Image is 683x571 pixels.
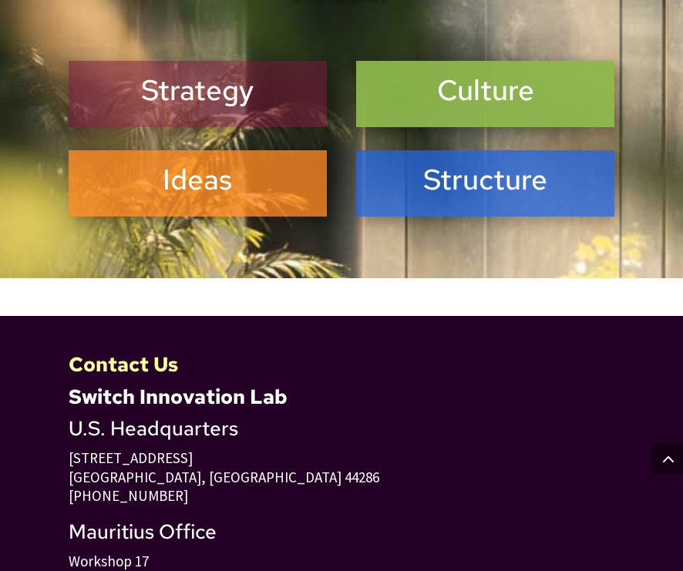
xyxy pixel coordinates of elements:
[69,519,217,545] span: Mauritius Office
[366,163,604,204] a: Structure
[79,163,317,204] a: Ideas
[79,73,317,115] a: Strategy
[366,73,604,115] a: Culture
[69,384,288,410] strong: Switch Innovation Lab
[69,351,178,378] strong: Contact Us
[69,552,149,570] span: Workshop 17
[69,468,379,486] span: [GEOGRAPHIC_DATA], [GEOGRAPHIC_DATA] 44286
[69,486,188,505] span: [PHONE_NUMBER]
[69,415,238,442] span: U.S. Headquarters
[69,448,193,467] span: [STREET_ADDRESS]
